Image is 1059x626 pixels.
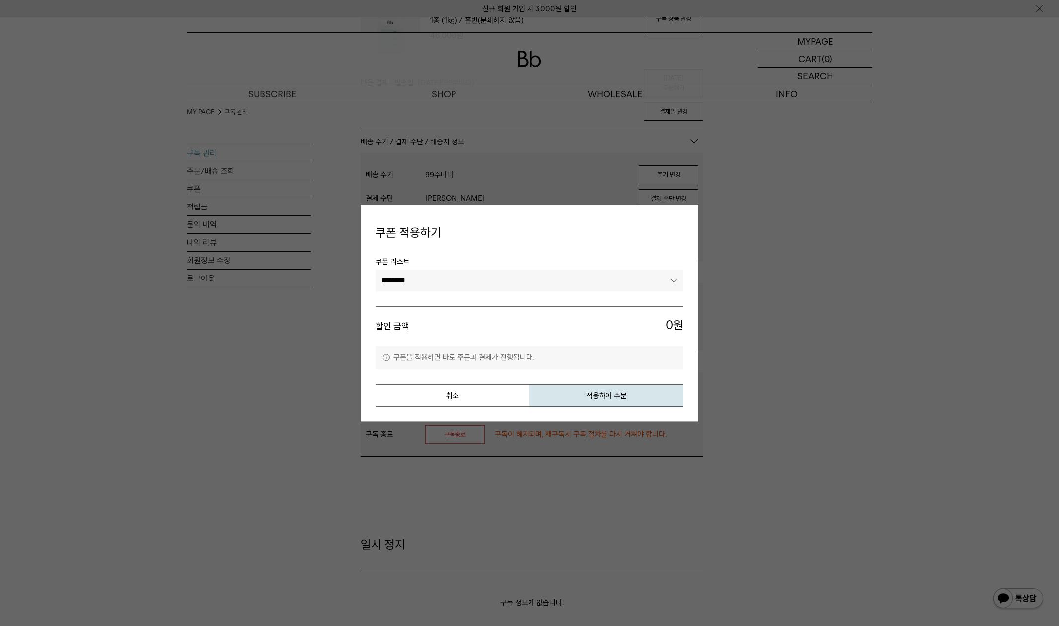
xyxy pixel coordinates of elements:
[529,384,683,407] button: 적용하여 주문
[376,346,683,369] p: 쿠폰을 적용하면 바로 주문과 결제가 진행됩니다.
[376,384,529,407] button: 취소
[666,317,673,334] span: 0
[376,219,683,246] h4: 쿠폰 적용하기
[376,321,409,332] strong: 할인 금액
[529,317,683,336] span: 원
[376,256,683,270] span: 쿠폰 리스트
